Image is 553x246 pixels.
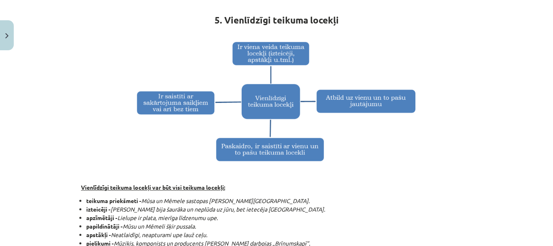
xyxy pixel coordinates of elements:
em: Neatlaidīgi, neapturami upe lauž ceļu. [111,231,207,238]
em: [PERSON_NAME] bija šaurāka un neplūda uz jūru, bet ietecēja [GEOGRAPHIC_DATA]. [111,205,325,213]
img: icon-close-lesson-0947bae3869378f0d4975bcd49f059093ad1ed9edebbc8119c70593378902aed.svg [5,33,9,39]
em: Mūsa un Mēmele sastopas [PERSON_NAME][GEOGRAPHIC_DATA]. [141,197,310,204]
em: Mūsu un Mēmeli šķir pussala. [123,222,196,230]
strong: apzīmētāji - [86,214,117,221]
em: Lielupe ir plata, mierīga līdzenumu upe. [117,214,218,221]
strong: apstākļi - [86,231,111,238]
strong: 5. Vienlīdzīgi teikuma locekļi [215,14,339,26]
strong: teikuma priekšmeti - [86,197,141,204]
strong: izteicēji - [86,205,111,213]
strong: papildinātāji - [86,222,123,230]
strong: Vienlīdzīgi teikuma locekļi var būt visi teikuma locekļi: [81,184,225,191]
